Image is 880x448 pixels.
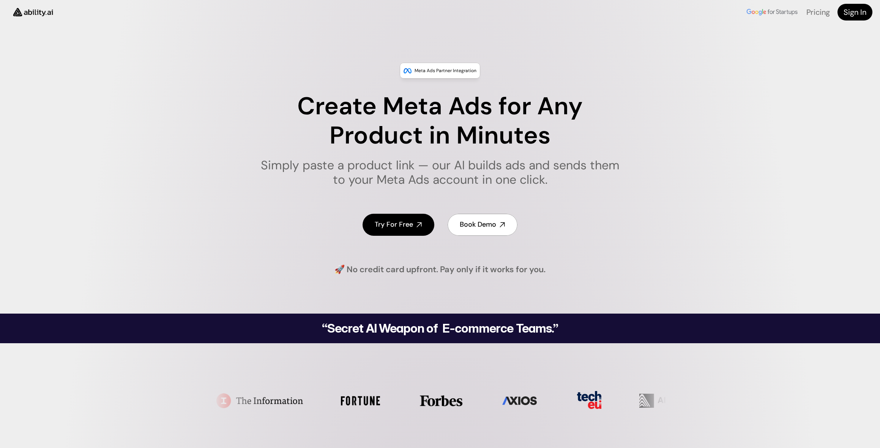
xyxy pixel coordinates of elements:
h4: Try For Free [375,220,413,229]
h4: 🚀 No credit card upfront. Pay only if it works for you. [334,264,546,276]
h4: Book Demo [460,220,496,229]
a: Pricing [806,7,830,17]
a: Sign In [837,4,872,21]
h1: Simply paste a product link — our AI builds ads and sends them to your Meta Ads account in one cl... [256,158,625,187]
a: Try For Free [363,214,434,235]
a: Book Demo [448,214,517,235]
h1: Create Meta Ads for Any Product in Minutes [256,92,625,150]
h4: Sign In [844,7,866,17]
p: Meta Ads Partner Integration [415,67,476,74]
h2: “Secret AI Weapon of E-commerce Teams.” [303,322,577,334]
